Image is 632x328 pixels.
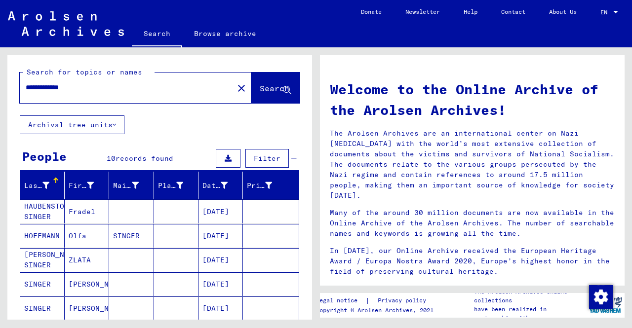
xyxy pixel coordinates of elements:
[247,178,287,193] div: Prisoner #
[182,22,268,45] a: Browse archive
[474,287,587,305] p: The Arolsen Archives online collections
[243,172,299,199] mat-header-cell: Prisoner #
[113,178,153,193] div: Maiden Name
[154,172,198,199] mat-header-cell: Place of Birth
[27,68,142,76] mat-label: Search for topics or names
[65,272,109,296] mat-cell: [PERSON_NAME]
[8,11,124,36] img: Arolsen_neg.svg
[316,306,438,315] p: Copyright © Arolsen Archives, 2021
[316,295,365,306] a: Legal notice
[65,172,109,199] mat-header-cell: First Name
[260,83,289,93] span: Search
[254,154,280,163] span: Filter
[109,224,154,248] mat-cell: SINGER
[65,200,109,223] mat-cell: Fradel
[198,200,243,223] mat-cell: [DATE]
[198,272,243,296] mat-cell: [DATE]
[109,172,154,199] mat-header-cell: Maiden Name
[232,78,251,98] button: Clear
[202,178,242,193] div: Date of Birth
[65,224,109,248] mat-cell: Olfa
[20,296,65,320] mat-cell: SINGER
[330,246,615,277] p: In [DATE], our Online Archive received the European Heritage Award / Europa Nostra Award 2020, Eu...
[22,147,67,165] div: People
[236,82,247,94] mat-icon: close
[202,181,228,191] div: Date of Birth
[251,73,300,103] button: Search
[65,296,109,320] mat-cell: [PERSON_NAME]
[600,9,611,16] span: EN
[330,128,615,201] p: The Arolsen Archives are an international center on Nazi [MEDICAL_DATA] with the world’s most ext...
[247,181,272,191] div: Prisoner #
[330,208,615,239] p: Many of the around 30 million documents are now available in the Online Archive of the Arolsen Ar...
[158,178,198,193] div: Place of Birth
[20,200,65,223] mat-cell: HAUBENSTOCH SINGER
[198,248,243,272] mat-cell: [DATE]
[198,224,243,248] mat-cell: [DATE]
[20,115,124,134] button: Archival tree units
[113,181,138,191] div: Maiden Name
[20,248,65,272] mat-cell: [PERSON_NAME] SINGER
[587,292,624,317] img: yv_logo.png
[69,178,109,193] div: First Name
[245,149,289,168] button: Filter
[20,272,65,296] mat-cell: SINGER
[198,296,243,320] mat-cell: [DATE]
[116,154,173,163] span: records found
[65,248,109,272] mat-cell: ZLATA
[158,181,183,191] div: Place of Birth
[198,172,243,199] mat-header-cell: Date of Birth
[370,295,438,306] a: Privacy policy
[316,295,438,306] div: |
[20,224,65,248] mat-cell: HOFFMANN
[107,154,116,163] span: 10
[69,181,94,191] div: First Name
[24,178,64,193] div: Last Name
[24,181,49,191] div: Last Name
[474,305,587,323] p: have been realized in partnership with
[589,285,613,309] img: Change consent
[20,172,65,199] mat-header-cell: Last Name
[330,79,615,120] h1: Welcome to the Online Archive of the Arolsen Archives!
[132,22,182,47] a: Search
